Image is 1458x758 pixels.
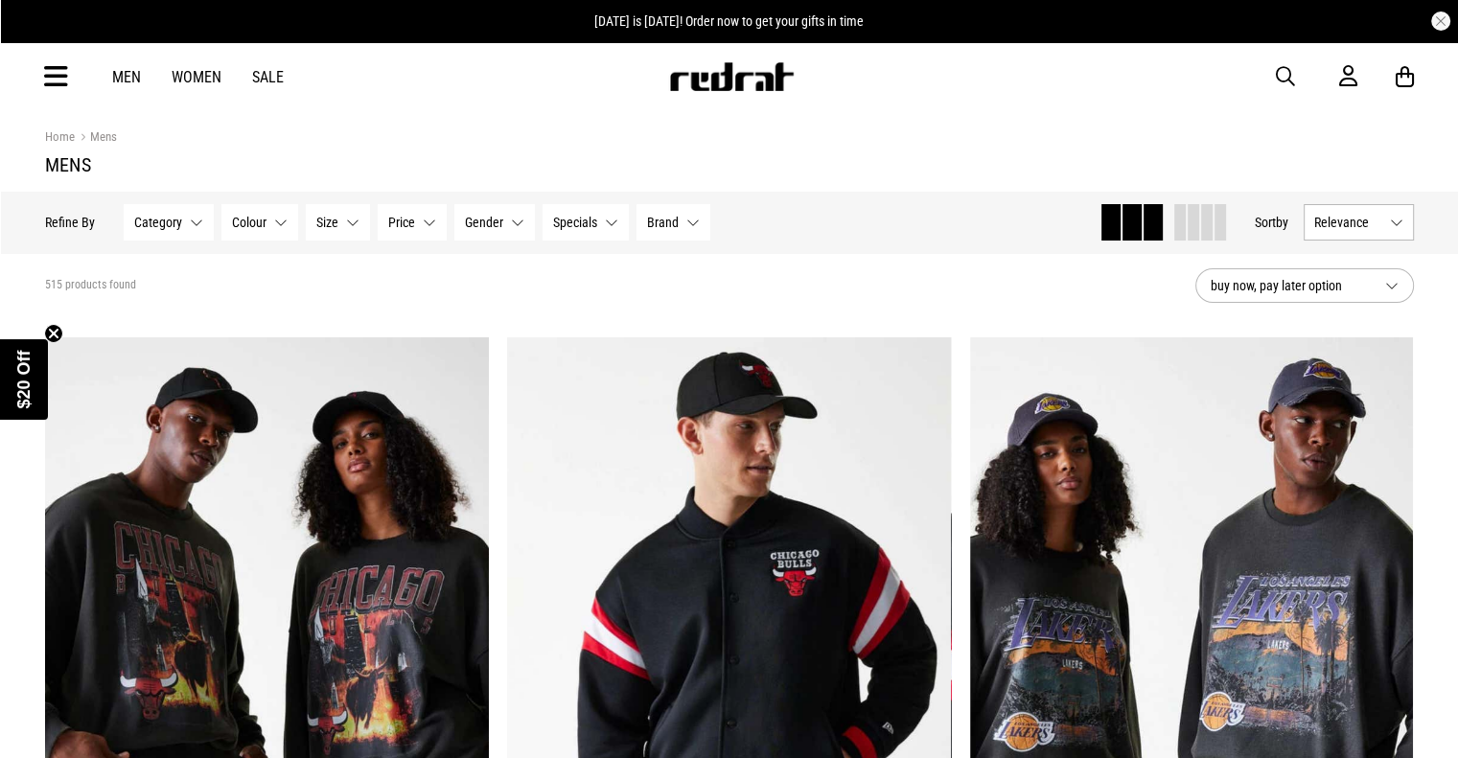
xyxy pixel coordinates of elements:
button: Price [378,204,447,241]
button: Size [306,204,370,241]
span: Colour [232,215,266,230]
a: Home [45,129,75,144]
h1: Mens [45,153,1414,176]
button: Sortby [1255,211,1288,234]
span: Brand [647,215,679,230]
span: Gender [465,215,503,230]
button: Open LiveChat chat widget [15,8,73,65]
span: Relevance [1314,215,1382,230]
button: buy now, pay later option [1195,268,1414,303]
span: Specials [553,215,597,230]
span: 515 products found [45,278,136,293]
img: Redrat logo [668,62,795,91]
button: Brand [636,204,710,241]
span: [DATE] is [DATE]! Order now to get your gifts in time [594,13,864,29]
span: Price [388,215,415,230]
button: Close teaser [44,324,63,343]
p: Refine By [45,215,95,230]
span: buy now, pay later option [1211,274,1370,297]
button: Colour [221,204,298,241]
button: Relevance [1304,204,1414,241]
a: Men [112,68,141,86]
span: by [1276,215,1288,230]
span: Category [134,215,182,230]
a: Mens [75,129,117,148]
span: Size [316,215,338,230]
button: Gender [454,204,535,241]
button: Specials [543,204,629,241]
button: Category [124,204,214,241]
a: Sale [252,68,284,86]
a: Women [172,68,221,86]
span: $20 Off [14,350,34,408]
